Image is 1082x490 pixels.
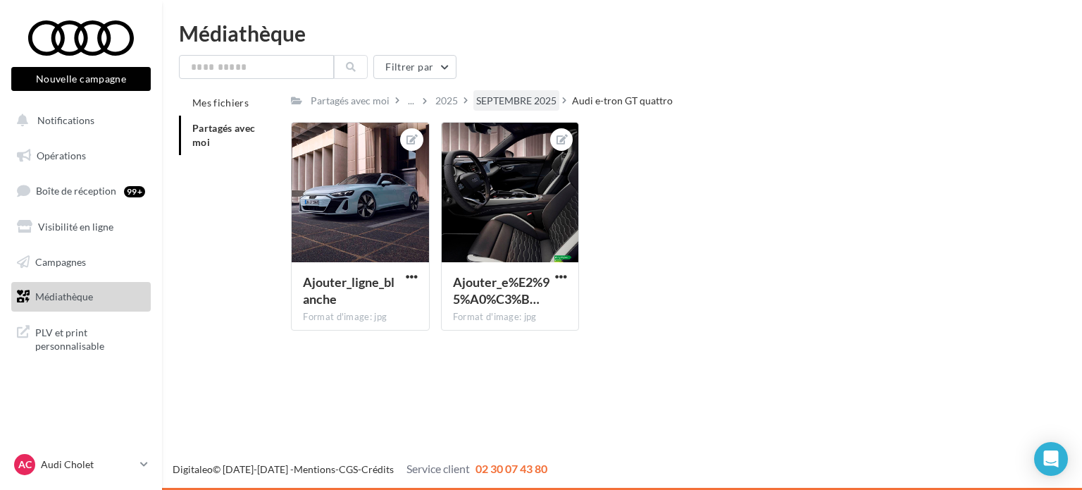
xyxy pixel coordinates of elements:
[38,221,113,233] span: Visibilité en ligne
[435,94,458,108] div: 2025
[179,23,1065,44] div: Médiathèque
[373,55,456,79] button: Filtrer par
[1034,442,1068,476] div: Open Intercom Messenger
[294,463,335,475] a: Mentions
[173,463,213,475] a: Digitaleo
[35,255,86,267] span: Campagnes
[8,106,148,135] button: Notifications
[11,67,151,91] button: Nouvelle campagne
[192,122,256,148] span: Partagés avec moi
[339,463,358,475] a: CGS
[361,463,394,475] a: Crédits
[41,458,135,472] p: Audi Cholet
[173,463,547,475] span: © [DATE]-[DATE] - - -
[311,94,390,108] div: Partagés avec moi
[8,317,154,359] a: PLV et print personnalisable
[476,94,556,108] div: SEPTEMBRE 2025
[35,290,93,302] span: Médiathèque
[453,311,567,324] div: Format d'image: jpg
[37,114,94,126] span: Notifications
[8,212,154,242] a: Visibilité en ligne
[8,141,154,171] a: Opérations
[192,97,249,109] span: Mes fichiers
[124,186,145,197] div: 99+
[8,176,154,206] a: Boîte de réception99+
[406,462,470,475] span: Service client
[11,451,151,478] a: AC Audi Cholet
[18,458,32,472] span: AC
[405,91,417,111] div: ...
[36,185,116,197] span: Boîte de réception
[35,323,145,353] span: PLV et print personnalisable
[572,94,673,108] div: Audi e-tron GT quattro
[8,247,154,277] a: Campagnes
[8,282,154,312] a: Médiathèque
[303,274,394,307] span: Ajouter_ligne_blanche
[453,274,549,307] span: Ajouter_e%E2%95%A0%C3%BCtiquette-2
[303,311,417,324] div: Format d'image: jpg
[475,462,547,475] span: 02 30 07 43 80
[37,149,86,161] span: Opérations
